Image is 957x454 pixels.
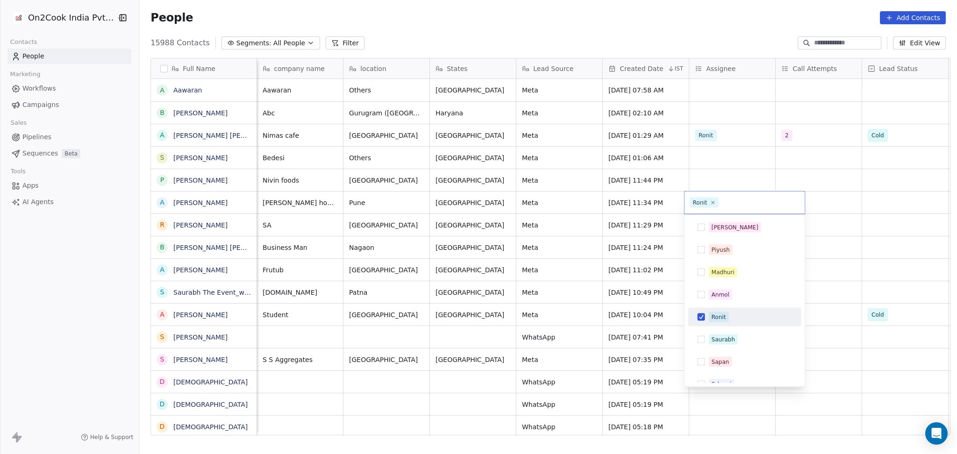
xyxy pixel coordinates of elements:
[712,268,735,277] div: Madhuri
[712,313,726,321] div: Ronit
[712,358,729,366] div: Sapan
[712,335,735,344] div: Saurabh
[712,223,758,232] div: [PERSON_NAME]
[693,199,707,207] div: Ronit
[712,246,730,254] div: Piyush
[712,380,732,389] div: Falguni
[712,291,729,299] div: Anmol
